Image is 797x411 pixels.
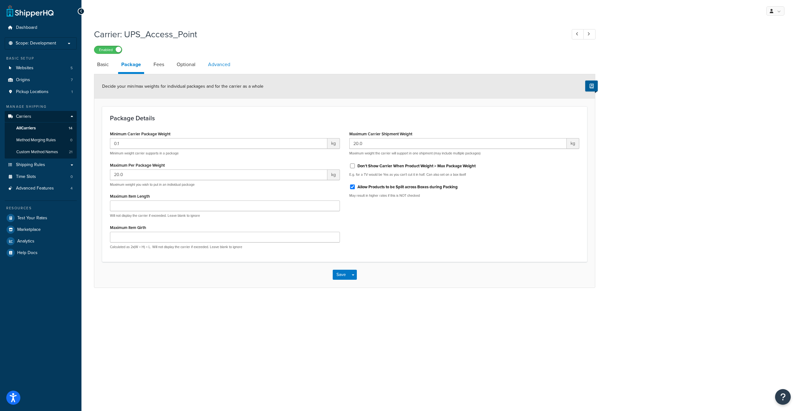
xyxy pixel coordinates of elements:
[357,184,458,190] label: Allow Products to be Split across Boxes during Packing
[5,236,77,247] a: Analytics
[349,151,579,156] p: Maximum weight the carrier will support in one shipment (may include multiple packages)
[110,151,340,156] p: Minimum weight carrier supports in a package
[174,57,199,72] a: Optional
[16,77,30,83] span: Origins
[94,28,560,40] h1: Carrier: UPS_Access_Point
[94,46,122,54] label: Enabled
[110,163,165,168] label: Maximum Per Package Weight
[16,149,58,155] span: Custom Method Names
[5,247,77,258] a: Help Docs
[5,56,77,61] div: Basic Setup
[5,146,77,158] a: Custom Method Names21
[16,126,36,131] span: All Carriers
[110,225,146,230] label: Maximum Item Girth
[5,104,77,109] div: Manage Shipping
[110,115,579,122] h3: Package Details
[775,389,791,405] button: Open Resource Center
[110,194,150,199] label: Maximum Item Length
[349,132,412,136] label: Maximum Carrier Shipment Weight
[333,270,350,280] button: Save
[16,41,56,46] span: Scope: Development
[357,163,476,169] label: Don't Show Carrier When Product Weight > Max Package Weight
[205,57,233,72] a: Advanced
[16,138,56,143] span: Method Merging Rules
[327,169,340,180] span: kg
[5,159,77,171] a: Shipping Rules
[69,126,72,131] span: 14
[5,146,77,158] li: Custom Method Names
[327,138,340,149] span: kg
[17,227,41,232] span: Marketplace
[5,171,77,183] a: Time Slots0
[585,81,598,91] button: Show Help Docs
[5,205,77,211] div: Resources
[5,62,77,74] li: Websites
[5,134,77,146] a: Method Merging Rules0
[16,186,54,191] span: Advanced Features
[70,138,72,143] span: 0
[5,111,77,122] a: Carriers
[5,74,77,86] a: Origins7
[70,174,73,179] span: 0
[110,213,340,218] p: Will not display the carrier if exceeded. Leave blank to ignore
[16,89,49,95] span: Pickup Locations
[5,122,77,134] a: AllCarriers14
[5,171,77,183] li: Time Slots
[5,74,77,86] li: Origins
[567,138,579,149] span: kg
[110,182,340,187] p: Maximum weight you wish to put in an individual package
[583,29,596,39] a: Next Record
[349,193,579,198] p: May result in higher rates if this is NOT checked
[71,77,73,83] span: 7
[5,183,77,194] li: Advanced Features
[110,132,170,136] label: Minimum Carrier Package Weight
[5,212,77,224] a: Test Your Rates
[5,134,77,146] li: Method Merging Rules
[17,239,34,244] span: Analytics
[349,172,579,177] p: E.g. for a TV would be Yes as you can't cut it in half. Can also set on a box itself
[16,65,34,71] span: Websites
[5,22,77,34] a: Dashboard
[70,186,73,191] span: 4
[5,183,77,194] a: Advanced Features4
[17,250,38,256] span: Help Docs
[16,162,45,168] span: Shipping Rules
[150,57,167,72] a: Fees
[110,245,340,249] p: Calculated as 2x(W + H) + L. Will not display the carrier if exceeded. Leave blank to ignore
[94,57,112,72] a: Basic
[102,83,263,90] span: Decide your min/max weights for individual packages and for the carrier as a whole
[69,149,72,155] span: 21
[5,111,77,159] li: Carriers
[70,65,73,71] span: 5
[5,86,77,98] li: Pickup Locations
[16,114,31,119] span: Carriers
[16,174,36,179] span: Time Slots
[118,57,144,74] a: Package
[572,29,584,39] a: Previous Record
[5,62,77,74] a: Websites5
[16,25,37,30] span: Dashboard
[5,224,77,235] a: Marketplace
[5,86,77,98] a: Pickup Locations1
[17,216,47,221] span: Test Your Rates
[71,89,73,95] span: 1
